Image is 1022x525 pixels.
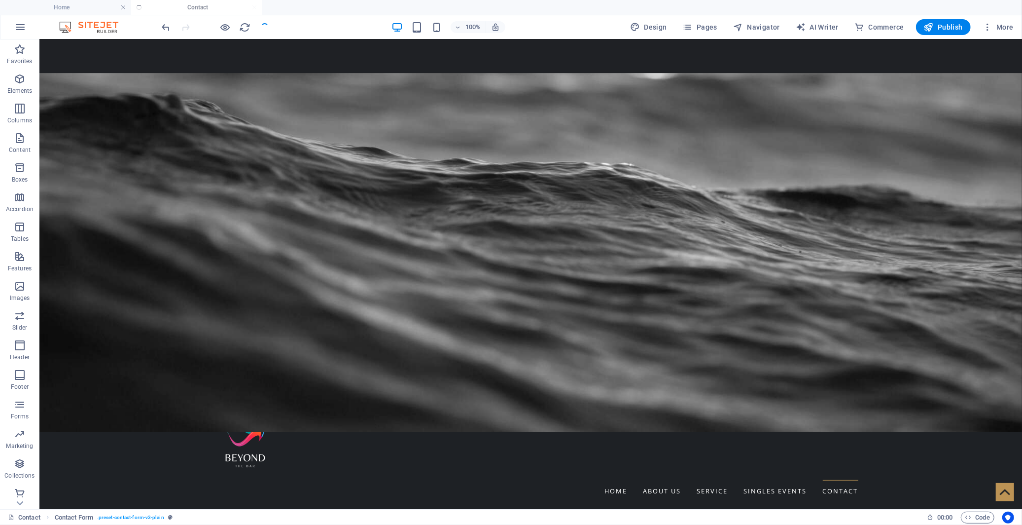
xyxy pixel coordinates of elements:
[1002,512,1014,524] button: Usercentrics
[927,512,953,524] h6: Session time
[796,22,839,32] span: AI Writer
[979,19,1018,35] button: More
[11,412,29,420] p: Forms
[679,19,721,35] button: Pages
[983,22,1014,32] span: More
[630,22,667,32] span: Design
[8,264,32,272] p: Features
[9,146,31,154] p: Content
[854,22,904,32] span: Commerce
[55,512,173,524] nav: breadcrumb
[850,19,908,35] button: Commerce
[11,383,29,391] p: Footer
[10,294,30,302] p: Images
[451,21,486,33] button: 100%
[219,21,231,33] button: Click here to leave preview mode and continue editing
[7,116,32,124] p: Columns
[465,21,481,33] h6: 100%
[239,21,251,33] button: reload
[8,512,40,524] a: Click to cancel selection. Double-click to open Pages
[729,19,784,35] button: Navigator
[937,512,952,524] span: 00 00
[7,87,33,95] p: Elements
[240,22,251,33] i: Reload page
[733,22,780,32] span: Navigator
[626,19,671,35] button: Design
[6,205,34,213] p: Accordion
[11,235,29,243] p: Tables
[924,22,963,32] span: Publish
[944,514,946,521] span: :
[97,512,164,524] span: . preset-contact-form-v3-plain
[965,512,990,524] span: Code
[10,353,30,361] p: Header
[916,19,971,35] button: Publish
[491,23,500,32] i: On resize automatically adjust zoom level to fit chosen device.
[57,21,131,33] img: Editor Logo
[168,515,173,520] i: This element is a customizable preset
[961,512,994,524] button: Code
[683,22,717,32] span: Pages
[55,512,93,524] span: Click to select. Double-click to edit
[6,442,33,450] p: Marketing
[160,21,172,33] button: undo
[792,19,843,35] button: AI Writer
[7,57,32,65] p: Favorites
[161,22,172,33] i: Undo: Background ($color-background -> $color-default) (Ctrl+Z)
[4,472,35,480] p: Collections
[12,324,28,332] p: Slider
[626,19,671,35] div: Design (Ctrl+Alt+Y)
[12,176,28,184] p: Boxes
